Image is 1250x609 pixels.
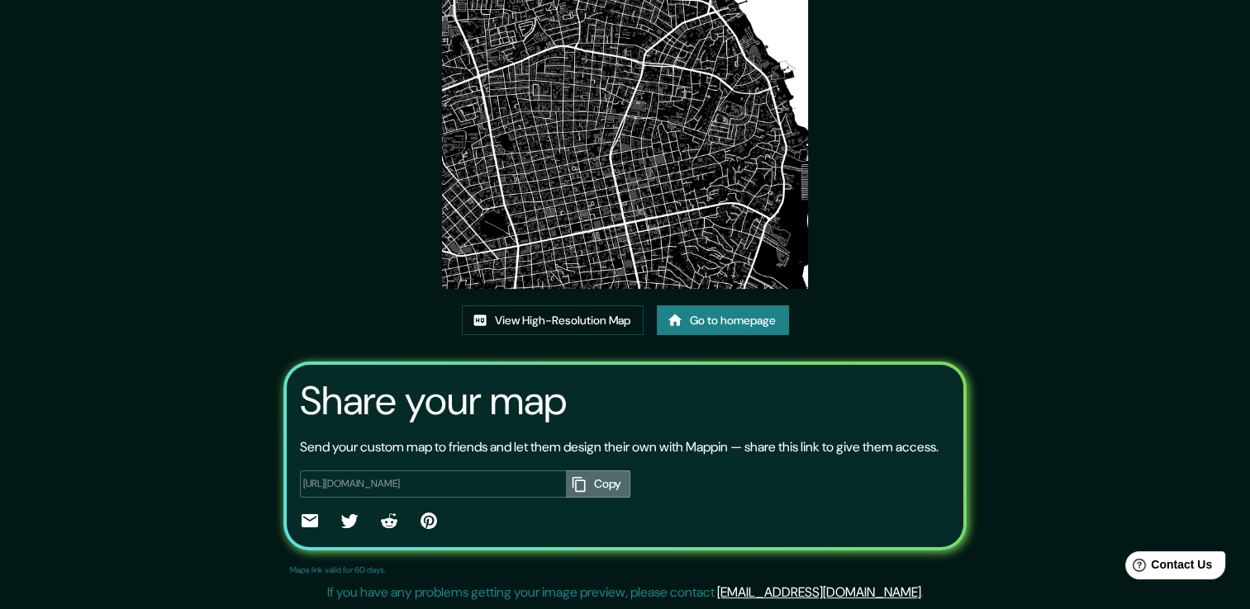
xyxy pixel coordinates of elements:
a: [EMAIL_ADDRESS][DOMAIN_NAME] [717,583,921,601]
h3: Share your map [300,378,567,424]
p: Maps link valid for 60 days. [290,564,386,576]
button: Copy [566,470,630,498]
p: Send your custom map to friends and let them design their own with Mappin — share this link to gi... [300,437,939,457]
a: View High-Resolution Map [462,305,644,336]
a: Go to homepage [657,305,789,336]
iframe: Help widget launcher [1103,545,1232,591]
p: If you have any problems getting your image preview, please contact . [327,583,924,602]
